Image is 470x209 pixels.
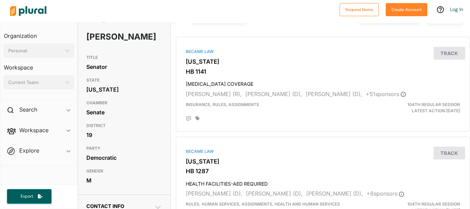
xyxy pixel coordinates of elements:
h4: HEALTH FACILITIES-AED REQUIRED [186,178,460,187]
div: Add Position Statement [186,116,191,122]
div: Current Team [8,79,63,86]
button: Request Demo [340,3,379,16]
div: Add tags [195,116,200,121]
span: 104th Regular Session [407,201,460,207]
h1: [PERSON_NAME] [86,27,132,47]
h3: [US_STATE] [186,58,460,65]
span: [PERSON_NAME] (D), [245,91,302,97]
button: Track [434,147,465,159]
a: Log In [450,6,463,12]
h2: Search [19,106,37,113]
div: Latest Action: [DATE] [370,102,465,114]
h3: TITLE [86,53,162,62]
div: Became Law [186,148,460,155]
h3: DISTRICT [86,122,162,130]
span: Rules, Human Services, Assignments, Health and Human Services [186,201,340,207]
div: Senate [86,107,162,117]
span: Contact Info [86,203,124,209]
span: [PERSON_NAME] (R), [186,91,242,97]
h3: CHAMBER [86,99,162,107]
span: + 8 sponsor s [366,190,404,197]
span: 104th Regular Session [407,102,460,107]
h3: [US_STATE] [186,158,460,165]
div: Personal [8,47,63,54]
h3: PARTY [86,144,162,153]
span: [PERSON_NAME] (D), [306,190,363,197]
div: Democratic [86,153,162,163]
h3: HB 1141 [186,68,460,75]
h3: GENDER [86,167,162,175]
h3: Organization [4,26,74,41]
span: [PERSON_NAME] (D), [186,190,243,197]
div: Became Law [186,49,460,55]
span: Insurance, Rules, Assignments [186,102,259,107]
h3: Workspace [4,58,74,73]
a: Request Demo [340,6,379,13]
a: Create Account [386,6,427,13]
h3: STATE [86,76,162,84]
span: [PERSON_NAME] (D), [246,190,303,197]
div: M [86,175,162,186]
span: + 51 sponsor s [366,91,406,97]
h4: [MEDICAL_DATA] COVERAGE [186,78,460,87]
button: Export [7,189,52,204]
button: Track [434,47,465,60]
span: Export [16,194,38,199]
h3: HB 1287 [186,168,460,175]
div: Senator [86,62,162,72]
div: [US_STATE] [86,84,162,95]
button: Create Account [386,3,427,16]
div: 19 [86,130,162,140]
span: [PERSON_NAME] (D), [306,91,362,97]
